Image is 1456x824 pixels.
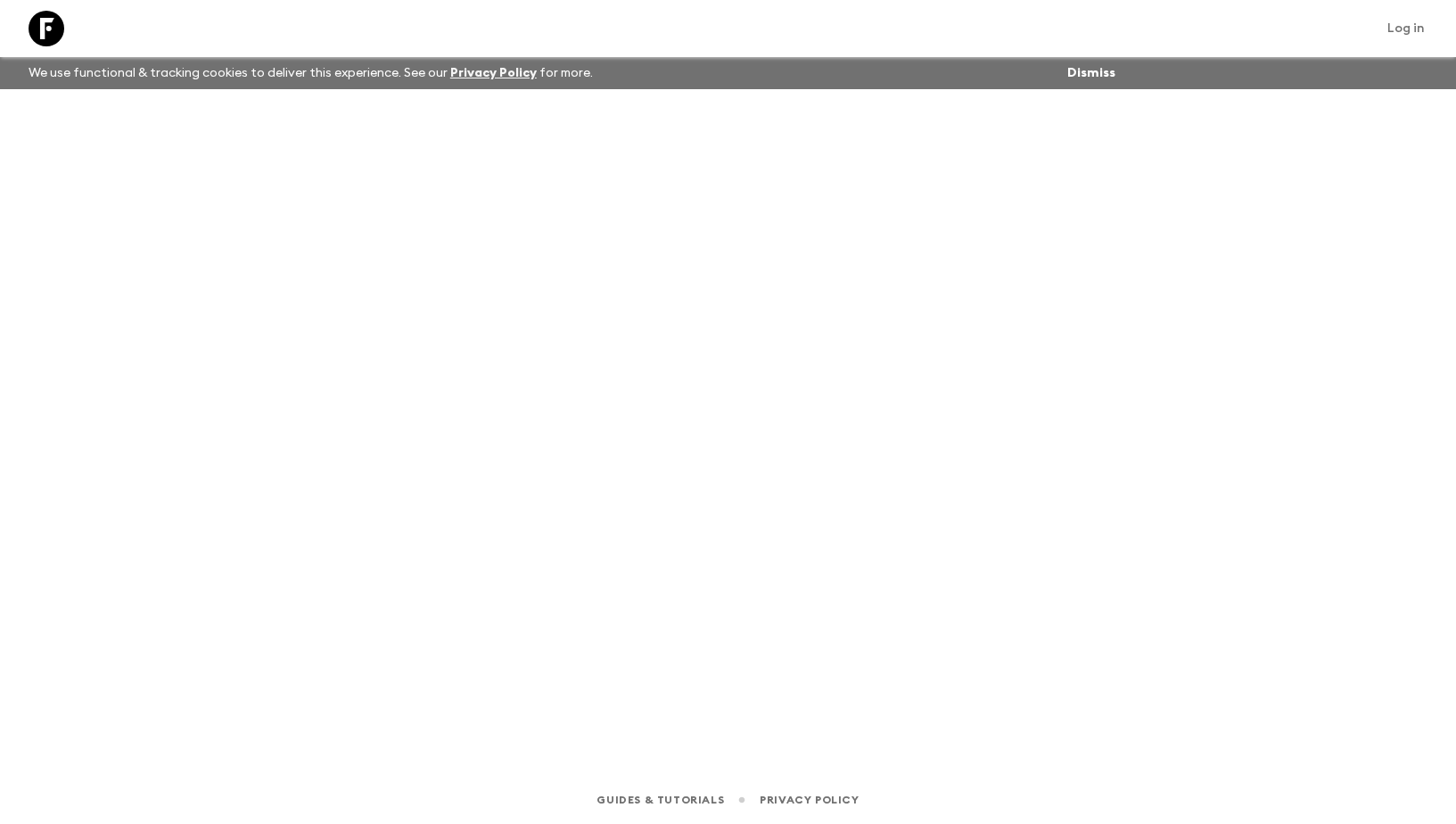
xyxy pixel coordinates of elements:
a: Privacy Policy [760,790,859,810]
p: We use functional & tracking cookies to deliver this experience. See our for more. [21,57,600,89]
button: Dismiss [1063,61,1120,86]
a: Log in [1378,16,1435,41]
a: Guides & Tutorials [596,790,724,810]
a: Privacy Policy [450,67,537,79]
